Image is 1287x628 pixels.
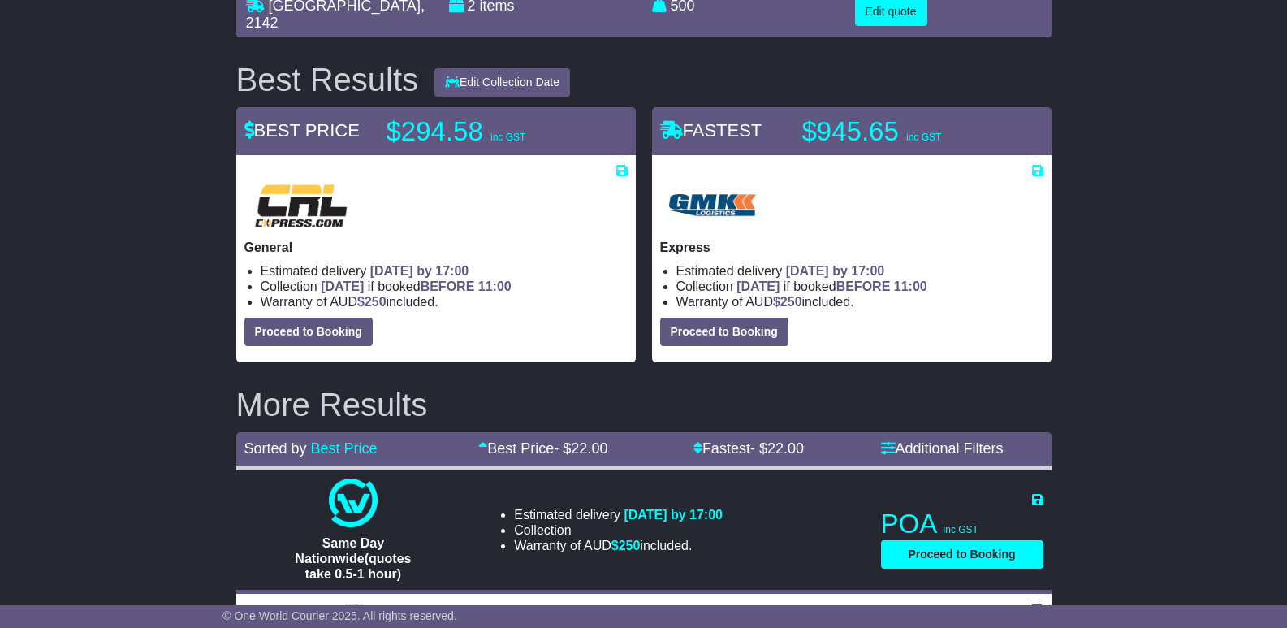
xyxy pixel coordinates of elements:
li: Estimated delivery [514,507,723,522]
span: $ [357,295,387,309]
span: inc GST [490,132,525,143]
p: POA [881,508,1043,540]
span: 22.00 [767,440,804,457]
span: BEFORE [836,279,891,293]
p: $294.58 [387,115,590,148]
span: Same Day Nationwide(quotes take 0.5-1 hour) [295,536,411,581]
li: Collection [514,522,723,538]
a: Additional Filters [881,440,1004,457]
p: $945.65 [802,115,1005,148]
span: - $ [750,440,804,457]
li: Collection [261,279,628,294]
div: Best Results [228,62,427,97]
span: Sorted by [244,440,307,457]
p: Express [660,240,1043,255]
span: FASTEST [660,120,762,141]
span: 11:00 [478,279,512,293]
button: Proceed to Booking [660,318,788,346]
button: Edit Collection Date [434,68,570,97]
span: - $ [554,440,607,457]
img: One World Courier: Same Day Nationwide(quotes take 0.5-1 hour) [329,479,378,527]
a: Best Price- $22.00 [478,440,607,457]
li: Warranty of AUD included. [261,294,628,310]
span: 11:00 [894,279,927,293]
span: [DATE] [321,279,364,293]
li: Warranty of AUD included. [676,294,1043,310]
li: Estimated delivery [676,263,1043,279]
a: Best Price [311,440,378,457]
span: BEFORE [421,279,475,293]
img: GMK Logistics: Express [660,180,764,232]
span: [DATE] [736,279,780,293]
span: BEST PRICE [244,120,360,141]
span: $ [611,539,641,552]
span: if booked [736,279,926,293]
span: inc GST [906,132,941,143]
span: [DATE] by 17:00 [624,508,723,522]
li: Estimated delivery [261,263,628,279]
li: Warranty of AUD included. [514,538,723,553]
span: inc GST [944,524,978,535]
span: 22.00 [571,440,607,457]
span: [DATE] by 17:00 [370,264,469,278]
span: © One World Courier 2025. All rights reserved. [222,609,457,622]
span: 250 [365,295,387,309]
img: CRL: General [244,180,358,232]
p: General [244,240,628,255]
span: if booked [321,279,511,293]
h2: More Results [236,387,1052,422]
span: 250 [619,539,641,552]
li: Collection [676,279,1043,294]
button: Proceed to Booking [881,540,1043,569]
button: Proceed to Booking [244,318,373,346]
span: $ [773,295,802,309]
a: Fastest- $22.00 [693,440,804,457]
span: [DATE] by 17:00 [786,264,885,278]
span: 250 [780,295,802,309]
